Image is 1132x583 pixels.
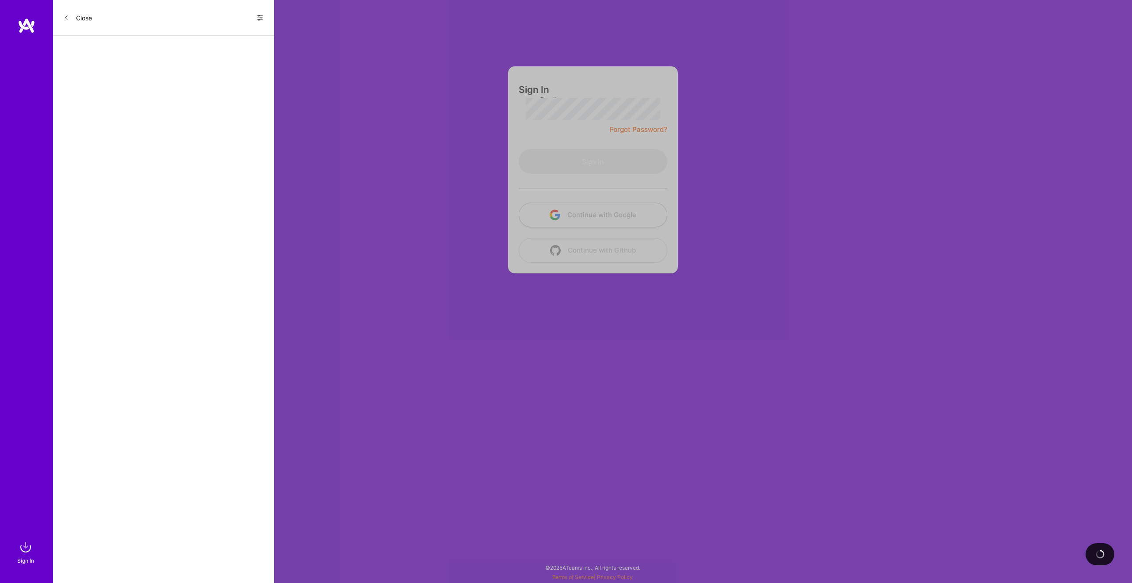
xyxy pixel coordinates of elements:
div: Sign In [17,556,34,565]
img: loading [1094,548,1105,560]
a: sign inSign In [19,538,34,565]
button: Close [64,11,92,25]
img: sign in [17,538,34,556]
img: logo [18,18,35,34]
